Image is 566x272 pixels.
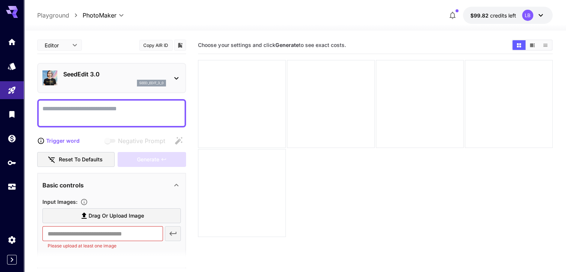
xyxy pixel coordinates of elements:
nav: breadcrumb [37,11,83,20]
button: Reset to defaults [37,152,115,167]
button: Show images in grid view [512,40,525,50]
div: $99.8168 [470,12,516,19]
button: Show images in video view [526,40,539,50]
span: PhotoMaker [83,11,116,20]
div: LB [522,10,533,21]
button: Show images in list view [539,40,552,50]
span: Negative Prompt [118,136,165,145]
button: Copy AIR ID [139,40,173,51]
div: Playground [7,83,16,92]
button: Upload a reference image to guide the result. This is needed for Image-to-Image or Inpainting. Su... [77,198,91,206]
div: Wallet [7,134,16,143]
span: $99.82 [470,12,490,19]
div: Home [7,37,16,47]
span: credits left [490,12,516,19]
div: Basic controls [42,176,181,194]
div: Models [7,59,16,69]
button: Trigger word [37,133,79,148]
p: Trigger word [46,137,80,145]
span: Drag or upload image [89,211,144,221]
div: Usage [7,182,16,192]
b: Generate [275,42,298,48]
label: Drag or upload image [42,208,181,224]
p: SeedEdit 3.0 [63,70,166,79]
div: Library [7,110,16,119]
button: Add to library [177,41,183,50]
div: SeedEdit 3.0seed_edit_3_0 [42,67,181,89]
div: Settings [7,235,16,244]
span: Editor [45,41,68,49]
p: Basic controls [42,181,84,190]
button: $99.8168LB [463,7,553,24]
button: Expand sidebar [7,255,17,265]
p: Please upload at least one image [48,242,157,250]
span: Choose your settings and click to see exact costs. [198,42,346,48]
p: seed_edit_3_0 [139,80,164,86]
span: Negative prompts are not compatible with the selected model. [103,136,171,145]
div: API Keys [7,158,16,167]
a: Playground [37,11,69,20]
div: Show images in grid viewShow images in video viewShow images in list view [512,39,553,51]
span: Input Images : [42,199,77,205]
